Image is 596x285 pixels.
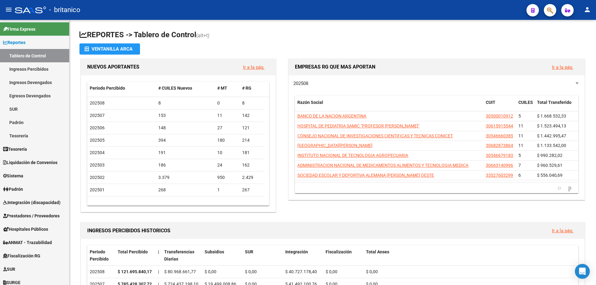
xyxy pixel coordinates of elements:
span: 202506 [90,125,105,130]
datatable-header-cell: Total Anses [363,245,573,266]
datatable-header-cell: CUILES [516,96,535,116]
button: Ir a la pág. [238,61,269,73]
span: Razón Social [297,100,323,105]
span: 202501 [90,187,105,192]
span: [GEOGRAPHIC_DATA][PERSON_NAME] [297,143,372,148]
span: # MT [217,86,227,91]
span: Subsidios [205,249,224,254]
div: 11 [217,112,237,119]
datatable-header-cell: Período Percibido [87,82,156,95]
div: 153 [158,112,213,119]
span: 202504 [90,150,105,155]
div: 180 [217,137,237,144]
span: BANCO DE LA NACION ARGENTINA [297,114,366,118]
div: 8 [242,100,262,107]
span: # CUILES Nuevos [158,86,192,91]
span: Integración [285,249,308,254]
span: 5 [518,114,521,118]
div: 268 [158,186,213,194]
datatable-header-cell: | [156,245,162,266]
span: Firma Express [3,26,35,33]
span: $ 1.133.542,00 [537,143,566,148]
span: Tesorería [3,146,27,153]
span: Fiscalización RG [3,252,40,259]
span: Reportes [3,39,25,46]
span: Total Percibido [118,249,148,254]
span: Padrón [3,186,23,193]
span: Período Percibido [90,249,109,261]
datatable-header-cell: # RG [240,82,264,95]
div: 10 [217,149,237,156]
span: $ 990.282,02 [537,153,562,158]
mat-icon: person [584,6,591,13]
a: Ir a la pág. [243,65,264,70]
span: 202502 [90,175,105,180]
button: Ventanilla ARCA [79,43,140,55]
span: 30546679183 [486,153,513,158]
span: | [158,249,159,254]
span: $ 0,00 [205,269,216,274]
datatable-header-cell: Integración [283,245,323,266]
span: $ 40.727.178,40 [285,269,317,274]
span: 30615915544 [486,123,513,128]
span: Integración (discapacidad) [3,199,61,206]
div: 202508 [90,268,113,275]
span: 202503 [90,163,105,167]
span: SUR [3,266,15,273]
span: 11 [518,123,523,128]
span: ANMAT - Trazabilidad [3,239,52,246]
datatable-header-cell: # CUILES Nuevos [156,82,215,95]
div: 121 [242,124,262,131]
span: HOSPITAL DE PEDIATRIA SAMIC "PROFESOR [PERSON_NAME]" [297,123,419,128]
span: Hospitales Públicos [3,226,48,233]
div: 191 [158,149,213,156]
span: ADMINISTRACION NACIONAL DE MEDICAMENTOS ALIMENTOS Y TECNOLOGIA MEDICA [297,163,468,168]
div: 162 [242,162,262,169]
span: CONSEJO NACIONAL DE INVESTIGACIONES CIENTIFICAS Y TECNICAS CONICET [297,133,453,138]
div: 24 [217,162,237,169]
span: CUILES [518,100,533,105]
div: 950 [217,174,237,181]
span: - britanico [49,3,80,17]
span: 30663140996 [486,163,513,168]
a: Ir a la pág. [552,65,573,70]
datatable-header-cell: Total Percibido [115,245,156,266]
datatable-header-cell: Total Transferido [535,96,578,116]
div: 214 [242,137,262,144]
datatable-header-cell: Período Percibido [87,245,115,266]
span: $ 1.442.995,47 [537,133,566,138]
div: 1 [217,186,237,194]
div: 3.379 [158,174,213,181]
span: 7 [518,163,521,168]
datatable-header-cell: SUR [242,245,283,266]
div: 267 [242,186,262,194]
span: 5 [518,153,521,158]
span: Total Anses [366,249,389,254]
span: (alt+t) [196,33,210,38]
span: 202508 [90,100,105,105]
mat-icon: menu [5,6,12,13]
span: $ 1.523.494,13 [537,123,566,128]
span: INGRESOS PERCIBIDOS HISTORICOS [87,228,170,234]
button: Ir a la pág. [547,61,578,73]
span: 202505 [90,138,105,143]
span: NUEVOS APORTANTES [87,64,139,70]
span: $ 0,00 [326,269,337,274]
span: 202508 [293,81,308,86]
span: $ 1.668.532,33 [537,114,566,118]
span: $ 556.040,69 [537,173,562,178]
div: 148 [158,124,213,131]
div: 394 [158,137,213,144]
button: Ir a la pág. [547,225,578,236]
span: Transferencias Diarias [164,249,194,261]
div: 8 [158,100,213,107]
span: $ 960.529,61 [537,163,562,168]
a: go to next page [566,185,574,191]
span: INSTITUTO NACIONAL DE TECNOLOGIA AGROPECUARIA [297,153,408,158]
datatable-header-cell: CUIT [483,96,516,116]
div: Open Intercom Messenger [575,264,590,279]
span: Período Percibido [90,86,125,91]
datatable-header-cell: Razón Social [295,96,483,116]
datatable-header-cell: Subsidios [202,245,242,266]
span: Total Transferido [537,100,571,105]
